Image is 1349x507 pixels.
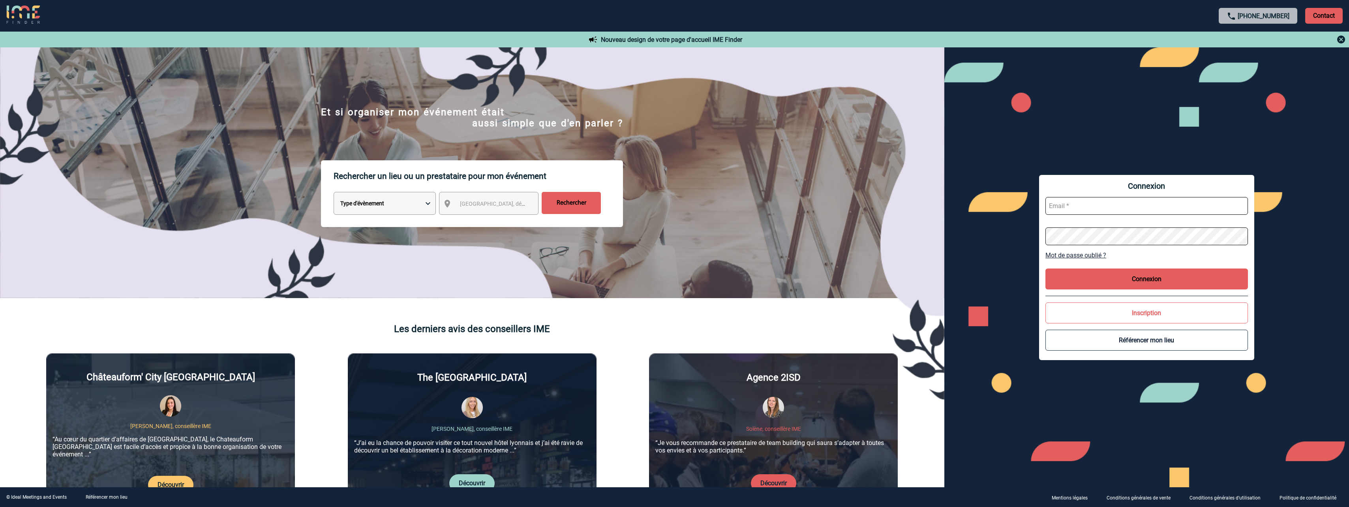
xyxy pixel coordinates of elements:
button: Connexion [1045,269,1248,289]
a: Mentions légales [1045,494,1100,501]
a: Conditions générales de vente [1100,494,1183,501]
button: Inscription [1045,302,1248,323]
a: Conditions générales d'utilisation [1183,494,1273,501]
span: [GEOGRAPHIC_DATA], département, région... [460,201,570,207]
input: Rechercher [542,192,601,214]
a: Référencer mon lieu [86,494,128,500]
p: Conditions générales de vente [1107,495,1171,501]
a: Politique de confidentialité [1273,494,1349,501]
span: Connexion [1045,181,1248,191]
input: Email * [1045,197,1248,215]
a: [PHONE_NUMBER] [1238,12,1289,20]
p: Politique de confidentialité [1280,495,1336,501]
div: © Ideal Meetings and Events [6,494,67,500]
p: Rechercher un lieu ou un prestataire pour mon événement [334,160,623,192]
p: Contact [1305,8,1343,24]
p: Mentions légales [1052,495,1088,501]
button: Référencer mon lieu [1045,330,1248,351]
img: call-24-px.png [1227,11,1236,21]
p: Conditions générales d'utilisation [1190,495,1261,501]
a: Mot de passe oublié ? [1045,252,1248,259]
